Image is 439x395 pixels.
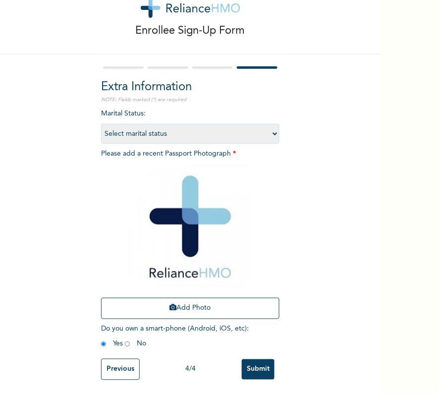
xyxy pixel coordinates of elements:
button: Add Photo [101,298,279,319]
h2: Extra Information [101,78,279,96]
p: NOTE: Fields marked (*) are required [101,96,279,104]
div: 4 / 4 [140,364,242,375]
span: Do you own a smart-phone (Android, iOS, etc) : Yes No [101,326,249,347]
p: Enrollee Sign-Up Form [136,23,245,39]
span: Please add a recent Passport Photograph [101,150,279,324]
img: Crop [128,164,252,288]
input: Submit [242,359,274,380]
input: Previous [101,359,140,380]
span: Marital Status : [101,110,279,137]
